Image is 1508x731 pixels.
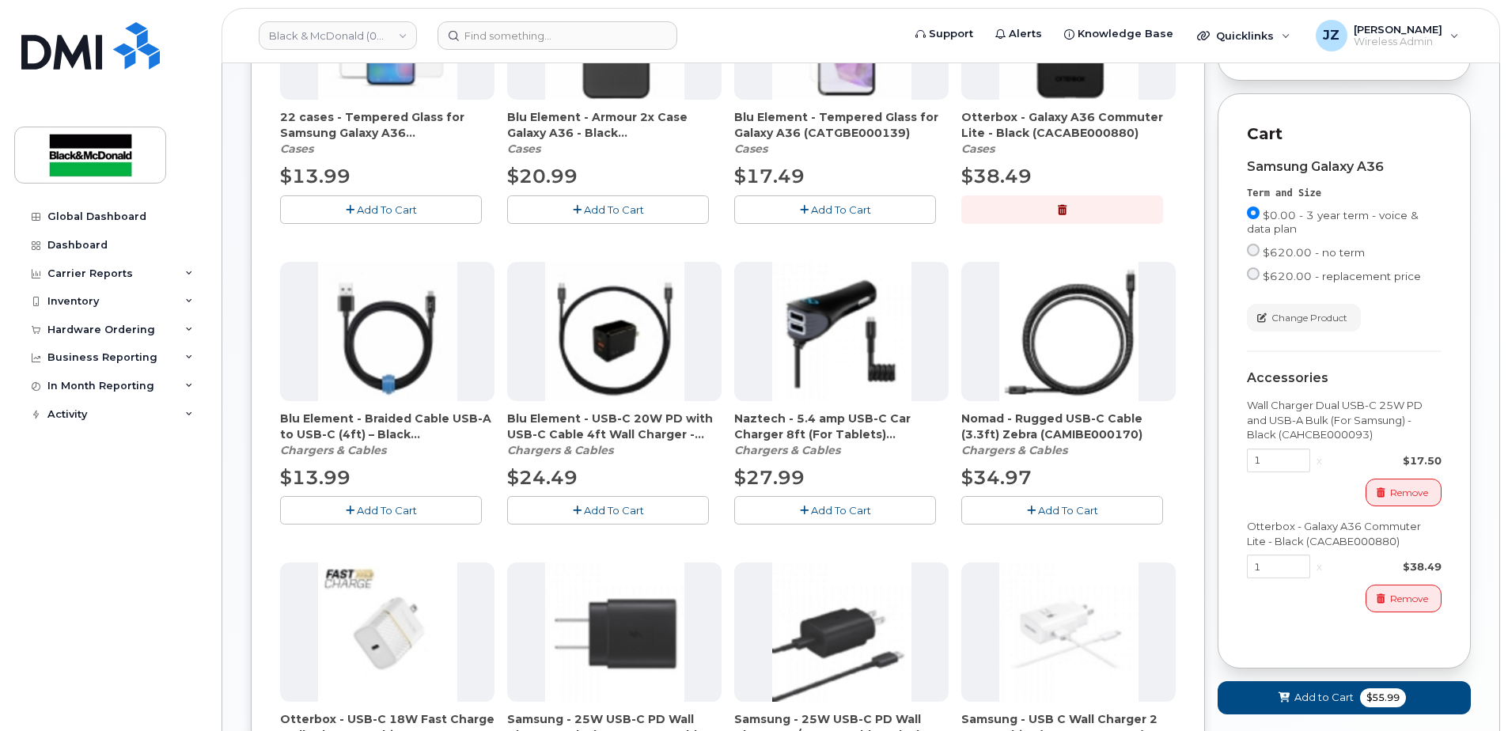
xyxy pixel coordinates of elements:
button: Change Product [1247,304,1361,331]
div: $17.50 [1328,453,1442,468]
em: Chargers & Cables [961,443,1067,457]
span: Add To Cart [1038,504,1098,517]
em: Chargers & Cables [734,443,840,457]
em: Cases [507,142,540,156]
img: accessory36709.JPG [772,562,911,702]
span: $13.99 [280,165,350,187]
a: Alerts [984,18,1053,50]
span: $24.49 [507,466,578,489]
button: Add To Cart [507,195,709,223]
div: Blu Element - USB-C 20W PD with USB-C Cable 4ft Wall Charger - Black (CAHCPZ000096) [507,411,722,458]
span: $55.99 [1360,688,1406,707]
div: Term and Size [1247,187,1442,200]
span: Alerts [1009,26,1042,42]
a: Black & McDonald (0555654315) [259,21,417,50]
span: Change Product [1271,311,1347,325]
span: $27.99 [734,466,805,489]
span: Add To Cart [811,203,871,216]
div: $38.49 [1328,559,1442,574]
span: $20.99 [507,165,578,187]
div: Blu Element - Armour 2x Case Galaxy A36 - Black (CACABE000879) [507,109,722,157]
span: $34.97 [961,466,1032,489]
button: Add to Cart $55.99 [1218,681,1471,714]
em: Cases [280,142,313,156]
img: accessory36348.JPG [318,262,457,401]
em: Chargers & Cables [507,443,613,457]
button: Remove [1366,585,1442,612]
button: Add To Cart [280,195,482,223]
span: Support [929,26,973,42]
div: Nomad - Rugged USB-C Cable (3.3ft) Zebra (CAMIBE000170) [961,411,1176,458]
span: $17.49 [734,165,805,187]
img: accessory36354.JPG [999,562,1139,702]
div: Otterbox - Galaxy A36 Commuter Lite - Black (CACABE000880) [1247,519,1442,548]
button: Add To Cart [734,195,936,223]
span: Wireless Admin [1354,36,1442,48]
span: Add To Cart [584,504,644,517]
input: $620.00 - no term [1247,244,1260,256]
div: Naztech - 5.4 amp USB-C Car Charger 8ft (For Tablets) (CACCHI000067) [734,411,949,458]
img: accessory36681.JPG [318,562,457,702]
div: Jack Zhou [1305,20,1470,51]
div: Accessories [1247,371,1442,385]
span: $0.00 - 3 year term - voice & data plan [1247,209,1419,235]
img: accessory36548.JPG [999,262,1139,401]
input: $620.00 - replacement price [1247,267,1260,280]
div: x [1310,453,1328,468]
div: Blu Element - Braided Cable USB-A to USB-C (4ft) – Black (CAMIPZ000176) [280,411,494,458]
span: Nomad - Rugged USB-C Cable (3.3ft) Zebra (CAMIBE000170) [961,411,1176,442]
button: Add To Cart [961,496,1163,524]
em: Cases [961,142,995,156]
span: Otterbox - Galaxy A36 Commuter Lite - Black (CACABE000880) [961,109,1176,141]
div: Blu Element - Tempered Glass for Galaxy A36 (CATGBE000139) [734,109,949,157]
span: Remove [1390,592,1428,606]
div: Wall Charger Dual USB-C 25W PD and USB-A Bulk (For Samsung) - Black (CAHCBE000093) [1247,398,1442,442]
span: Blu Element - Tempered Glass for Galaxy A36 (CATGBE000139) [734,109,949,141]
span: Remove [1390,486,1428,500]
span: JZ [1323,26,1339,45]
span: [PERSON_NAME] [1354,23,1442,36]
span: $620.00 - replacement price [1263,270,1421,282]
button: Remove [1366,479,1442,506]
span: $38.49 [961,165,1032,187]
div: Otterbox - Galaxy A36 Commuter Lite - Black (CACABE000880) [961,109,1176,157]
span: Add To Cart [357,504,417,517]
span: Blu Element - USB-C 20W PD with USB-C Cable 4ft Wall Charger - Black (CAHCPZ000096) [507,411,722,442]
div: x [1310,559,1328,574]
input: $0.00 - 3 year term - voice & data plan [1247,206,1260,219]
em: Chargers & Cables [280,443,386,457]
p: Cart [1247,123,1442,146]
em: Cases [734,142,767,156]
span: Blu Element - Armour 2x Case Galaxy A36 - Black (CACABE000879) [507,109,722,141]
span: Add To Cart [357,203,417,216]
span: Blu Element - Braided Cable USB-A to USB-C (4ft) – Black (CAMIPZ000176) [280,411,494,442]
span: Add To Cart [811,504,871,517]
a: Support [904,18,984,50]
span: Naztech - 5.4 amp USB-C Car Charger 8ft (For Tablets) (CACCHI000067) [734,411,949,442]
span: Add to Cart [1294,690,1354,705]
span: Quicklinks [1216,29,1274,42]
div: 22 cases - Tempered Glass for Samsung Galaxy A36 (CATGBE000138) [280,109,494,157]
button: Add To Cart [507,496,709,524]
button: Add To Cart [280,496,482,524]
input: Find something... [438,21,677,50]
img: accessory36708.JPG [545,562,684,702]
span: Knowledge Base [1078,26,1173,42]
span: 22 cases - Tempered Glass for Samsung Galaxy A36 (CATGBE000138) [280,109,494,141]
a: Knowledge Base [1053,18,1184,50]
span: $13.99 [280,466,350,489]
img: accessory36347.JPG [545,262,684,401]
img: accessory36556.JPG [772,262,911,401]
div: Quicklinks [1186,20,1302,51]
span: $620.00 - no term [1263,246,1365,259]
span: Add To Cart [584,203,644,216]
div: Samsung Galaxy A36 [1247,160,1442,174]
button: Add To Cart [734,496,936,524]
